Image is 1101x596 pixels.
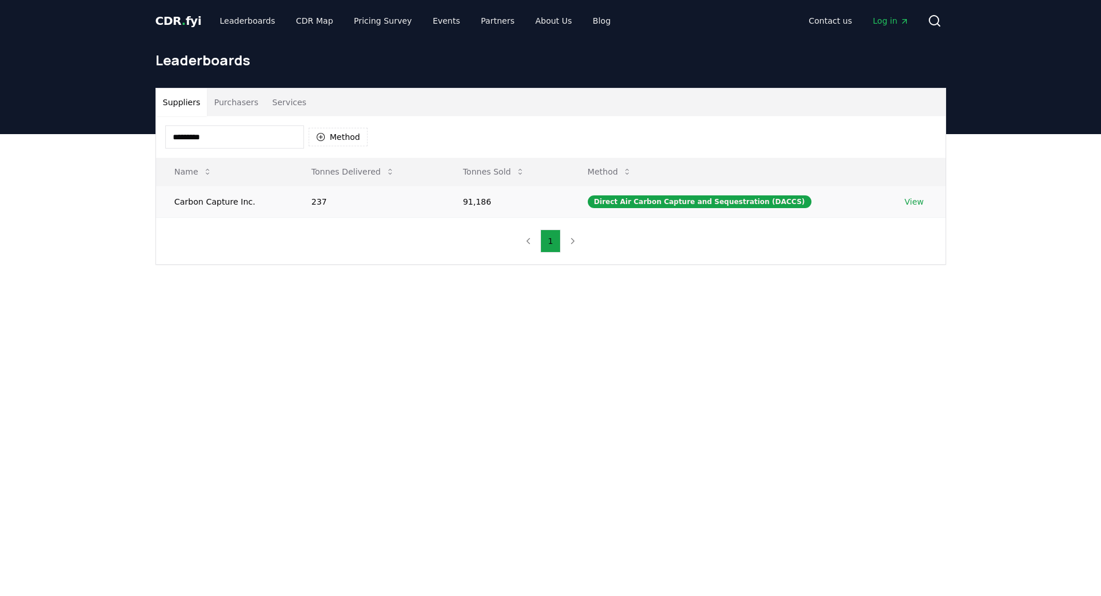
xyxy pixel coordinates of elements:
button: Method [579,160,642,183]
nav: Main [210,10,620,31]
span: CDR fyi [155,14,202,28]
td: Carbon Capture Inc. [156,186,293,217]
a: Blog [584,10,620,31]
a: Partners [472,10,524,31]
a: View [904,196,924,208]
button: Tonnes Sold [454,160,534,183]
a: Pricing Survey [344,10,421,31]
a: Log in [863,10,918,31]
button: Name [165,160,221,183]
td: 91,186 [444,186,569,217]
button: Suppliers [156,88,207,116]
a: CDR.fyi [155,13,202,29]
nav: Main [799,10,918,31]
button: Tonnes Delivered [302,160,404,183]
a: Events [424,10,469,31]
td: 237 [293,186,444,217]
a: Leaderboards [210,10,284,31]
button: Purchasers [207,88,265,116]
span: . [181,14,186,28]
h1: Leaderboards [155,51,946,69]
button: Method [309,128,368,146]
a: CDR Map [287,10,342,31]
a: About Us [526,10,581,31]
div: Direct Air Carbon Capture and Sequestration (DACCS) [588,195,811,208]
button: 1 [540,229,561,253]
a: Contact us [799,10,861,31]
button: Services [265,88,313,116]
span: Log in [873,15,909,27]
